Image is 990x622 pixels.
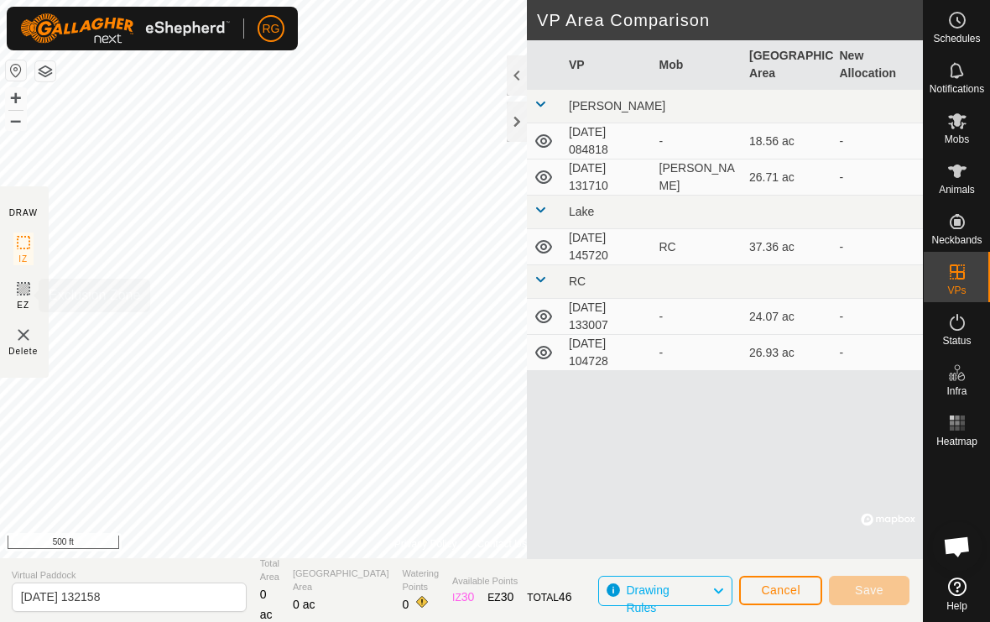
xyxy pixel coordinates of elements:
[945,134,969,144] span: Mobs
[562,40,653,90] th: VP
[659,159,737,195] div: [PERSON_NAME]
[18,253,28,265] span: IZ
[20,13,230,44] img: Gallagher Logo
[569,205,594,218] span: Lake
[487,588,513,606] div: EZ
[742,335,833,371] td: 26.93 ac
[833,229,924,265] td: -
[855,583,883,597] span: Save
[742,229,833,265] td: 37.36 ac
[939,185,975,195] span: Animals
[931,235,982,245] span: Neckbands
[12,568,247,583] span: Virtual Paddock
[930,84,984,94] span: Notifications
[501,590,514,604] span: 30
[6,60,26,81] button: Reset Map
[946,601,967,611] span: Help
[933,34,980,44] span: Schedules
[742,40,833,90] th: [GEOGRAPHIC_DATA] Area
[537,10,923,30] h2: VP Area Comparison
[659,344,737,362] div: -
[562,159,653,196] td: [DATE] 131710
[263,20,280,38] span: RG
[17,299,29,311] span: EZ
[829,576,909,605] button: Save
[626,583,669,614] span: Drawing Rules
[742,159,833,196] td: 26.71 ac
[452,574,571,588] span: Available Points
[659,238,737,256] div: RC
[569,274,586,288] span: RC
[659,133,737,150] div: -
[932,521,982,572] div: Open chat
[452,588,474,606] div: IZ
[403,598,409,611] span: 0
[260,557,279,584] span: Total Area
[403,567,440,594] span: Watering Points
[739,576,822,605] button: Cancel
[394,536,457,551] a: Privacy Policy
[461,590,475,604] span: 30
[527,588,571,606] div: TOTAL
[6,110,26,130] button: –
[562,123,653,159] td: [DATE] 084818
[833,335,924,371] td: -
[13,325,34,345] img: VP
[742,123,833,159] td: 18.56 ac
[8,345,38,358] span: Delete
[833,40,924,90] th: New Allocation
[293,598,315,611] span: 0 ac
[924,571,990,618] a: Help
[477,536,527,551] a: Contact Us
[293,567,389,594] span: [GEOGRAPHIC_DATA] Area
[562,299,653,335] td: [DATE] 133007
[761,583,800,597] span: Cancel
[9,206,38,219] div: DRAW
[35,61,55,81] button: Map Layers
[936,436,977,447] span: Heatmap
[742,299,833,335] td: 24.07 ac
[833,159,924,196] td: -
[947,285,966,295] span: VPs
[6,88,26,108] button: +
[833,123,924,159] td: -
[562,335,653,371] td: [DATE] 104728
[833,299,924,335] td: -
[569,99,665,112] span: [PERSON_NAME]
[942,336,971,346] span: Status
[559,590,572,604] span: 46
[659,308,737,326] div: -
[260,588,273,621] span: 0 ac
[562,229,653,265] td: [DATE] 145720
[653,40,743,90] th: Mob
[946,386,967,396] span: Infra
